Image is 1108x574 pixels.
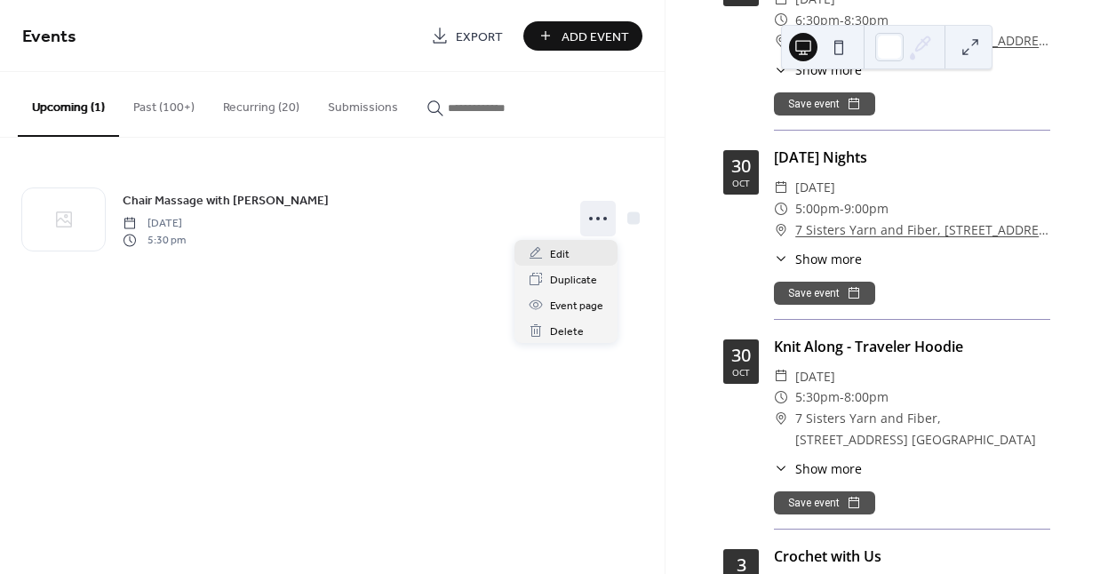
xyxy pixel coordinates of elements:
div: ​ [774,177,788,198]
span: - [840,198,844,219]
div: ​ [774,387,788,408]
div: Oct [732,179,750,187]
a: Chair Massage with [PERSON_NAME] [123,190,329,211]
div: Crochet with Us [774,546,1050,567]
span: - [840,387,844,408]
div: ​ [774,250,788,268]
span: Events [22,20,76,54]
div: ​ [774,408,788,429]
button: Past (100+) [119,72,209,135]
span: Edit [550,245,570,264]
span: 9:00pm [844,198,889,219]
span: Chair Massage with [PERSON_NAME] [123,192,329,211]
span: 7 Sisters Yarn and Fiber, [STREET_ADDRESS] [GEOGRAPHIC_DATA] [795,408,1050,450]
span: 5:30pm [795,387,840,408]
div: Oct [732,368,750,377]
span: - [840,10,844,31]
a: 7 Sisters Yarn and Fiber, [STREET_ADDRESS] [GEOGRAPHIC_DATA] [795,219,1050,241]
div: 30 [731,347,751,364]
span: Show more [795,250,862,268]
div: ​ [774,10,788,31]
span: Export [456,28,503,46]
span: [DATE] [123,216,186,232]
span: 6:30pm [795,10,840,31]
button: Recurring (20) [209,72,314,135]
span: Show more [795,459,862,478]
button: ​Show more [774,459,862,478]
span: [DATE] [795,177,835,198]
button: Save event [774,282,875,305]
span: 8:30pm [844,10,889,31]
div: 3 [737,556,746,574]
div: [DATE] Nights [774,147,1050,168]
div: ​ [774,30,788,52]
button: ​Show more [774,60,862,79]
span: 5:30 pm [123,232,186,248]
button: Save event [774,92,875,116]
div: 30 [731,157,751,175]
button: Add Event [523,21,642,51]
div: ​ [774,60,788,79]
span: Add Event [562,28,629,46]
div: ​ [774,198,788,219]
div: ​ [774,219,788,241]
span: 8:00pm [844,387,889,408]
button: Save event [774,491,875,514]
div: Knit Along - Traveler Hoodie [774,336,1050,357]
span: Delete [550,323,584,341]
button: ​Show more [774,250,862,268]
span: Event page [550,297,603,315]
span: Duplicate [550,271,597,290]
span: 5:00pm [795,198,840,219]
div: ​ [774,459,788,478]
div: ​ [774,366,788,387]
span: [DATE] [795,366,835,387]
button: Upcoming (1) [18,72,119,137]
button: Submissions [314,72,412,135]
a: Export [418,21,516,51]
span: Show more [795,60,862,79]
